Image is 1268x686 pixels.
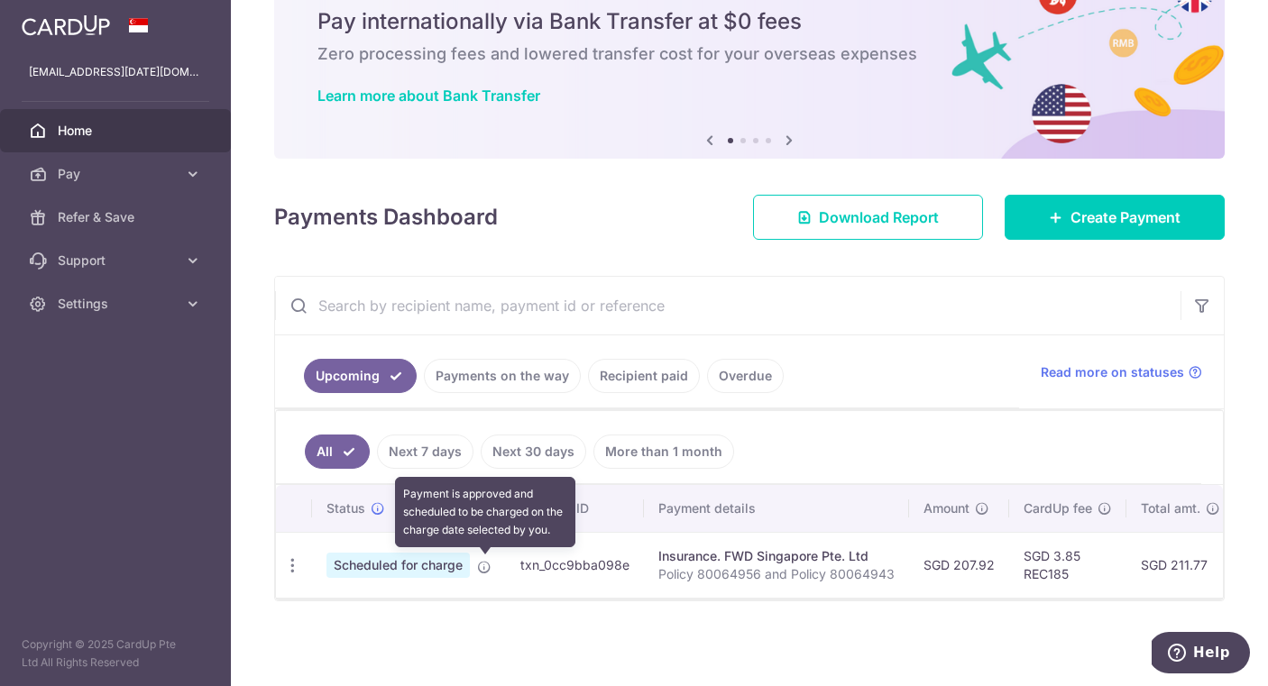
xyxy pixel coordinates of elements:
a: Next 7 days [377,434,473,469]
a: Learn more about Bank Transfer [317,87,540,105]
iframe: Opens a widget where you can find more information [1152,632,1250,677]
a: Overdue [707,359,784,393]
span: Amount [923,499,969,517]
span: Create Payment [1070,206,1181,228]
p: Policy 80064956 and Policy 80064943 [658,565,895,583]
input: Search by recipient name, payment id or reference [275,277,1181,334]
td: SGD 211.77 [1126,532,1235,598]
span: Home [58,122,177,140]
span: Total amt. [1141,499,1200,517]
td: SGD 3.85 REC185 [1009,532,1126,598]
span: Read more on statuses [1041,363,1184,381]
span: Scheduled for charge [326,553,470,578]
span: Pay [58,165,177,183]
a: Download Report [753,195,983,240]
td: txn_0cc9bba098e [506,532,644,598]
span: Status [326,499,365,517]
a: All [305,434,370,469]
div: Insurance. FWD Singapore Pte. Ltd [658,547,895,565]
span: Refer & Save [58,208,177,226]
a: More than 1 month [593,434,734,469]
span: Download Report [819,206,939,228]
a: Read more on statuses [1041,363,1202,381]
th: Payment details [644,485,909,532]
p: [EMAIL_ADDRESS][DATE][DOMAIN_NAME] [29,63,202,81]
a: Recipient paid [588,359,700,393]
span: Settings [58,295,177,313]
div: Payment is approved and scheduled to be charged on the charge date selected by you. [395,477,575,547]
h6: Zero processing fees and lowered transfer cost for your overseas expenses [317,43,1181,65]
span: Support [58,252,177,270]
h4: Payments Dashboard [274,201,498,233]
a: Next 30 days [481,434,586,469]
span: CardUp fee [1024,499,1092,517]
a: Upcoming [304,359,417,393]
a: Create Payment [1005,195,1225,240]
td: SGD 207.92 [909,532,1009,598]
img: CardUp [22,14,110,36]
a: Payments on the way [424,359,581,393]
h5: Pay internationally via Bank Transfer at $0 fees [317,7,1181,36]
